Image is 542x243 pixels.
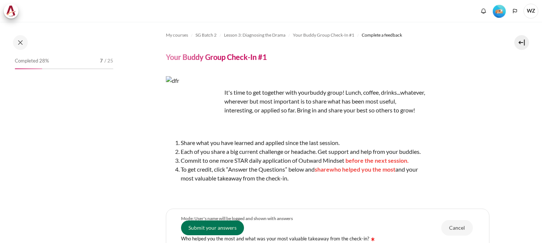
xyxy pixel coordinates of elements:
span: Your Buddy Group Check-In #1 [293,32,354,38]
a: Your Buddy Group Check-In #1 [293,31,354,40]
p: buddy group! Lunch, coffee, drinks...whatever, wherever but most important is to share what has b... [166,88,425,115]
img: Level #2 [493,5,506,18]
span: share [315,166,329,173]
li: Commit to one more STAR daily application of Outward Mindset [181,156,425,165]
img: Architeck [6,6,16,17]
nav: Navigation bar [166,29,489,41]
span: Each of you share a big current challenge or headache. Get support and help from your buddies. [181,148,421,155]
span: 7 [100,57,103,65]
li: To get credit, click “Answer the Questions” below and and your most valuable takeaway from the ch... [181,165,425,183]
a: Level #2 [490,4,509,18]
a: Lesson 3: Diagnosing the Drama [224,31,285,40]
a: SG Batch 2 [195,31,217,40]
li: Share what you have learned and applied since the last session. [181,138,425,147]
span: WZ [523,4,538,18]
div: Level #2 [493,4,506,18]
span: SG Batch 2 [195,32,217,38]
a: User menu [523,4,538,18]
input: Cancel [441,220,473,236]
span: / 25 [104,57,113,65]
span: . [407,157,409,164]
a: Architeck Architeck [4,4,22,18]
span: Completed 28% [15,57,49,65]
img: dfr [166,76,221,132]
h4: Your Buddy Group Check-In #1 [166,52,267,62]
span: who helped you the most [329,166,395,173]
span: My courses [166,32,188,38]
button: Languages [509,6,521,17]
input: Submit your answers [181,220,244,235]
span: before the next session [345,157,407,164]
span: Lesson 3: Diagnosing the Drama [224,32,285,38]
span: Complete a feedback [362,32,402,38]
a: My courses [166,31,188,40]
div: Show notification window with no new notifications [478,6,489,17]
span: It's time to get together with your [224,89,310,96]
